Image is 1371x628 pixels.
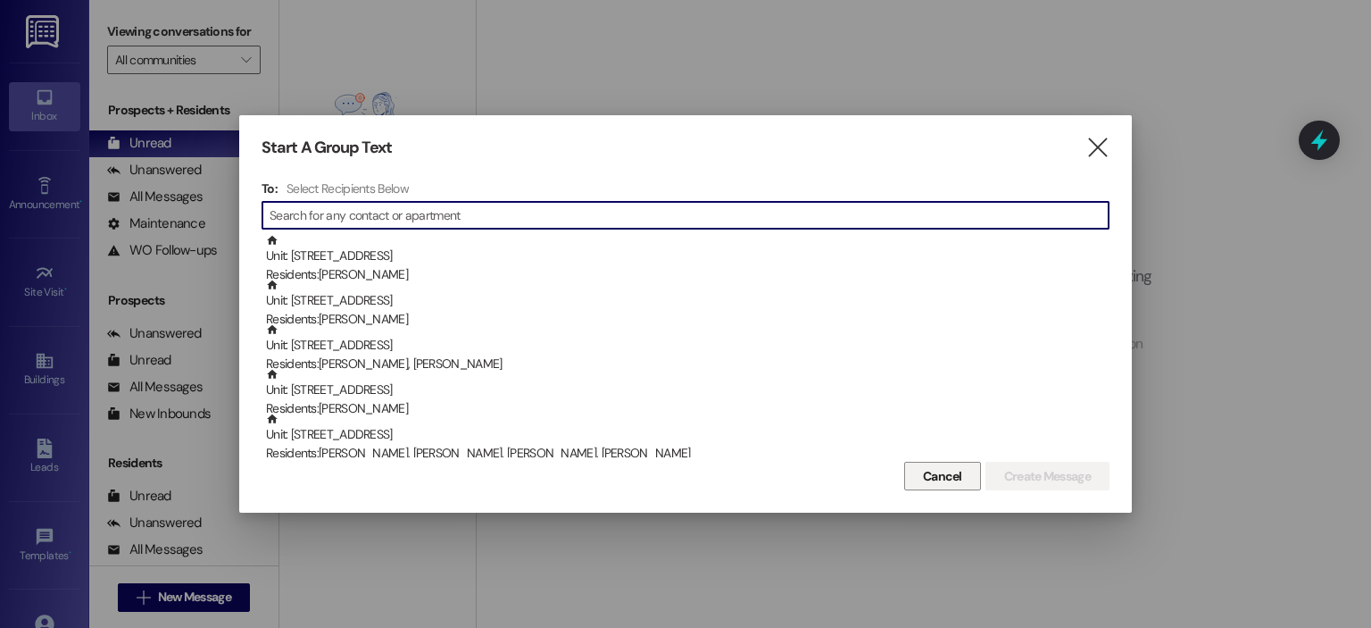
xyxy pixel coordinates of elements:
[270,203,1109,228] input: Search for any contact or apartment
[266,265,1109,284] div: Residents: [PERSON_NAME]
[923,467,962,486] span: Cancel
[262,323,1109,368] div: Unit: [STREET_ADDRESS]Residents:[PERSON_NAME], [PERSON_NAME]
[904,462,981,490] button: Cancel
[985,462,1109,490] button: Create Message
[266,413,1109,464] div: Unit: [STREET_ADDRESS]
[262,234,1109,279] div: Unit: [STREET_ADDRESS]Residents:[PERSON_NAME]
[262,368,1109,413] div: Unit: [STREET_ADDRESS]Residents:[PERSON_NAME]
[266,279,1109,330] div: Unit: [STREET_ADDRESS]
[266,234,1109,285] div: Unit: [STREET_ADDRESS]
[262,180,278,197] h3: To:
[266,310,1109,329] div: Residents: [PERSON_NAME]
[266,444,1109,463] div: Residents: [PERSON_NAME], [PERSON_NAME], [PERSON_NAME], [PERSON_NAME]
[266,368,1109,419] div: Unit: [STREET_ADDRESS]
[262,279,1109,323] div: Unit: [STREET_ADDRESS]Residents:[PERSON_NAME]
[1004,467,1091,486] span: Create Message
[266,355,1109,373] div: Residents: [PERSON_NAME], [PERSON_NAME]
[287,180,409,197] h4: Select Recipients Below
[1085,138,1109,157] i: 
[266,323,1109,374] div: Unit: [STREET_ADDRESS]
[262,138,392,158] h3: Start A Group Text
[266,399,1109,418] div: Residents: [PERSON_NAME]
[262,413,1109,457] div: Unit: [STREET_ADDRESS]Residents:[PERSON_NAME], [PERSON_NAME], [PERSON_NAME], [PERSON_NAME]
